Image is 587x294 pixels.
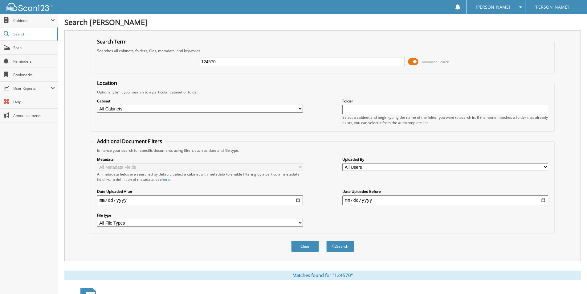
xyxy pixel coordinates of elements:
label: Metadata [97,157,303,162]
span: Search [13,31,54,37]
label: File type [97,213,303,218]
button: Search [326,241,354,252]
label: Folder [342,98,548,104]
button: Clear [291,241,319,252]
h1: Search [PERSON_NAME] [64,17,581,27]
span: Reminders [13,59,55,64]
label: Date Uploaded After [97,189,303,194]
input: start [97,195,303,205]
span: Scan [13,45,55,50]
div: All metadata fields are searched by default. Select a cabinet with metadata to enable filtering b... [97,172,303,182]
span: User Reports [13,86,51,91]
span: Bookmarks [13,72,55,77]
legend: Additional Document Filters [94,138,165,145]
div: Searches all cabinets, folders, files, metadata, and keywords [94,48,551,53]
span: Advanced Search [422,60,449,64]
label: Uploaded By [342,157,548,162]
input: end [342,195,548,205]
div: Enhance your search for specific documents using filters such as date and file type. [94,148,551,153]
span: [PERSON_NAME] [534,5,569,9]
img: scan123-logo-white.svg [6,3,52,11]
legend: Location [94,80,120,86]
span: Help [13,99,55,105]
span: [PERSON_NAME] [476,5,510,9]
div: Select a cabinet and begin typing the name of the folder you want to search in. If the name match... [342,115,548,125]
span: Cabinets [13,18,51,23]
a: here [162,177,170,182]
div: Optionally limit your search to a particular cabinet or folder [94,89,551,95]
legend: Search Term [94,38,130,45]
label: Cabinet [97,98,303,104]
span: Announcements [13,113,55,118]
div: Matches found for "124570" [64,271,581,280]
label: Date Uploaded Before [342,189,548,194]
